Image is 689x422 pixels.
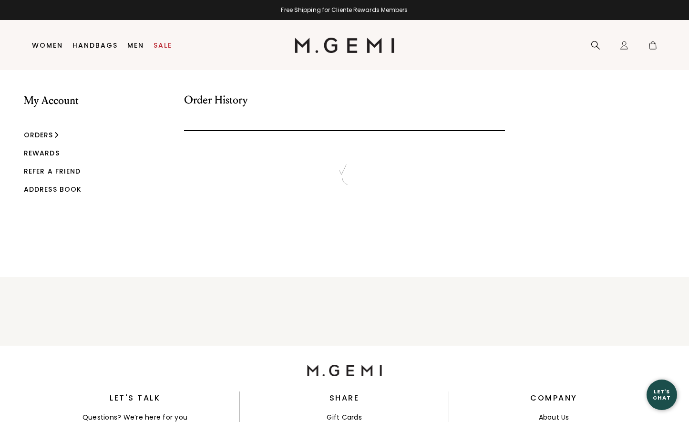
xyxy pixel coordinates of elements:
[307,365,382,376] img: M.Gemi
[154,41,172,49] a: Sale
[539,412,569,422] a: About Us
[530,395,577,401] h3: Company
[647,389,677,401] div: Let's Chat
[333,162,357,186] img: M.Gemi
[24,166,81,176] a: Refer a Friend
[24,148,60,158] a: Rewards
[32,41,63,49] a: Women
[329,395,360,401] h3: Share
[295,38,394,53] img: M.Gemi
[184,94,505,131] div: Order History
[24,94,82,131] li: My Account
[72,41,118,49] a: Handbags
[24,130,53,140] a: Orders
[54,132,58,138] img: small chevron
[127,41,144,49] a: Men
[327,412,362,422] a: Gift Cards
[31,395,239,401] h3: Let's Talk
[24,185,82,194] a: Address Book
